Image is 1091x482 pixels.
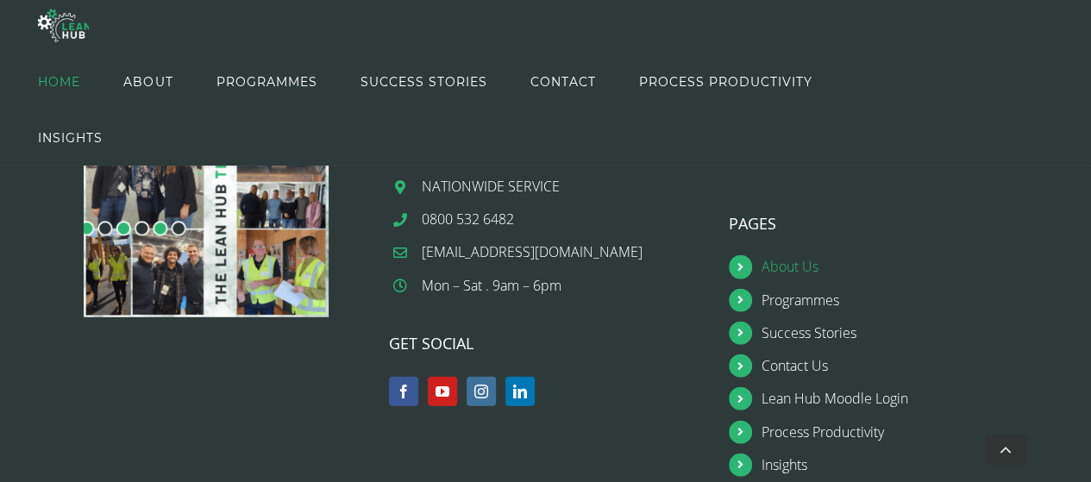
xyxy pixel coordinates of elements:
span: PROGRAMMES [216,43,317,121]
nav: Main Menu [38,53,855,166]
span: INSIGHTS [38,99,103,177]
a: Lean Hub Moodle Login [762,387,1043,410]
a: LinkedIn [505,377,535,406]
a: Insights [762,454,1043,477]
h4: PAGES [729,216,1043,231]
a: HOME [38,53,80,110]
a: SUCCESS STORIES [360,53,486,110]
a: Process Productivity [762,421,1043,444]
span: CONTACT [530,43,595,121]
span: ABOUT [123,43,172,121]
span: NATIONWIDE SERVICE [422,177,560,196]
h4: GET SOCIAL [389,335,703,351]
a: Programmes [762,289,1043,312]
a: Contact Us [762,354,1043,378]
span: HOME [38,43,80,121]
a: YouTube [428,377,457,406]
a: About Us [762,255,1043,279]
a: PROCESS PRODUCTIVITY [638,53,812,110]
a: 0800 532 6482 [422,208,703,231]
a: INSIGHTS [38,110,103,166]
a: Success Stories [762,322,1043,345]
div: Mon – Sat . 9am – 6pm [422,274,703,297]
a: Facebook [389,377,418,406]
span: SUCCESS STORIES [360,43,486,121]
span: PROCESS PRODUCTIVITY [638,43,812,121]
img: The Lean Hub | Optimising productivity with Lean Logo [38,2,88,49]
a: Instagram [467,377,496,406]
a: [EMAIL_ADDRESS][DOMAIN_NAME] [422,241,703,264]
a: CONTACT [530,53,595,110]
a: PROGRAMMES [216,53,317,110]
a: ABOUT [123,53,172,110]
